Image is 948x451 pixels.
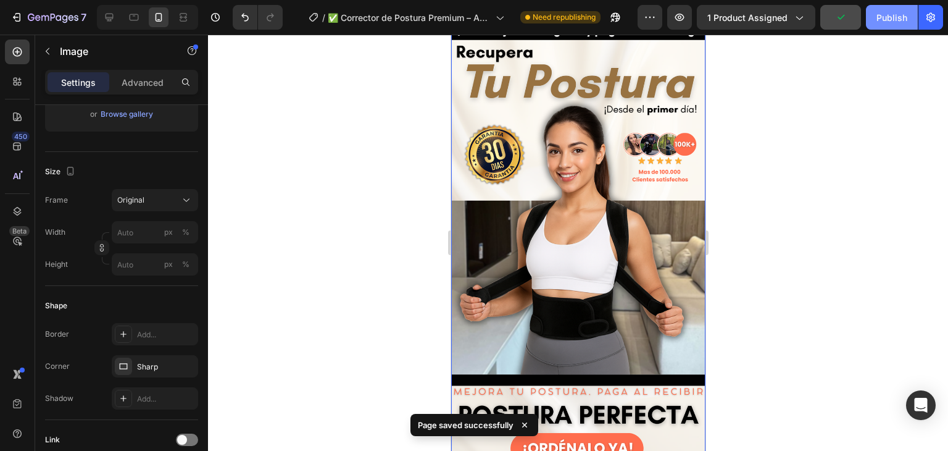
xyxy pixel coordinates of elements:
div: Browse gallery [101,109,153,120]
div: 450 [12,132,30,141]
div: Sharp [137,361,195,373]
div: px [164,259,173,270]
span: 1 product assigned [707,11,788,24]
p: Settings [61,76,96,89]
div: Shape [45,300,67,311]
span: Need republishing [533,12,596,23]
div: Shadow [45,393,73,404]
button: px [178,225,193,240]
span: or [90,107,98,122]
button: % [161,225,176,240]
div: Corner [45,361,70,372]
button: 7 [5,5,92,30]
button: 1 product assigned [697,5,815,30]
button: px [178,257,193,272]
button: Publish [866,5,918,30]
button: % [161,257,176,272]
div: px [164,227,173,238]
p: Advanced [122,76,164,89]
div: Beta [9,226,30,236]
p: 7 [81,10,86,25]
span: ✅ Corrector de Postura Premium – Adiós Dolor de Espalda® [328,11,491,24]
input: px% [112,221,198,243]
span: Original [117,195,144,206]
div: Open Intercom Messenger [906,390,936,420]
div: % [182,259,189,270]
input: px% [112,253,198,276]
div: Link [45,434,60,445]
div: % [182,227,189,238]
div: Publish [876,11,907,24]
div: Undo/Redo [233,5,283,30]
p: Image [60,44,165,59]
label: Height [45,259,68,270]
button: Browse gallery [100,108,154,120]
label: Width [45,227,65,238]
label: Frame [45,195,68,206]
p: Page saved successfully [418,419,513,431]
div: Size [45,164,78,180]
iframe: Design area [451,35,705,451]
span: / [322,11,325,24]
div: Add... [137,329,195,340]
div: Border [45,329,69,340]
button: Original [112,189,198,211]
div: Add... [137,394,195,405]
